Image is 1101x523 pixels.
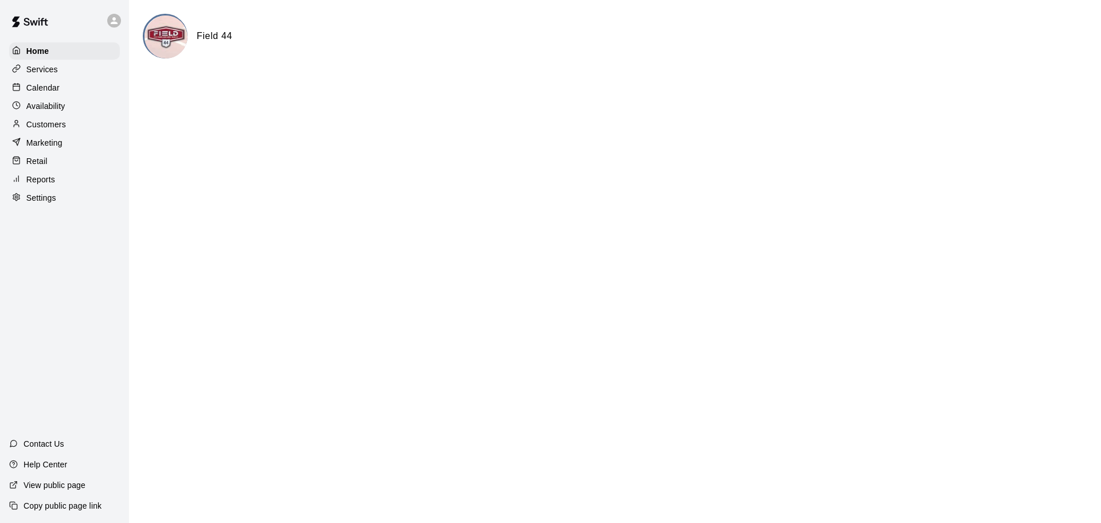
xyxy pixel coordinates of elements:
[9,189,120,206] a: Settings
[26,82,60,93] p: Calendar
[9,42,120,60] a: Home
[9,153,120,170] a: Retail
[24,479,85,491] p: View public page
[24,438,64,450] p: Contact Us
[9,134,120,151] a: Marketing
[9,116,120,133] a: Customers
[26,100,65,112] p: Availability
[26,64,58,75] p: Services
[9,79,120,96] a: Calendar
[26,155,48,167] p: Retail
[9,97,120,115] a: Availability
[24,459,67,470] p: Help Center
[26,192,56,204] p: Settings
[26,119,66,130] p: Customers
[26,137,63,149] p: Marketing
[9,171,120,188] a: Reports
[197,29,232,44] h6: Field 44
[24,500,101,512] p: Copy public page link
[145,15,188,58] img: Field 44 logo
[26,174,55,185] p: Reports
[26,45,49,57] p: Home
[9,61,120,78] a: Services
